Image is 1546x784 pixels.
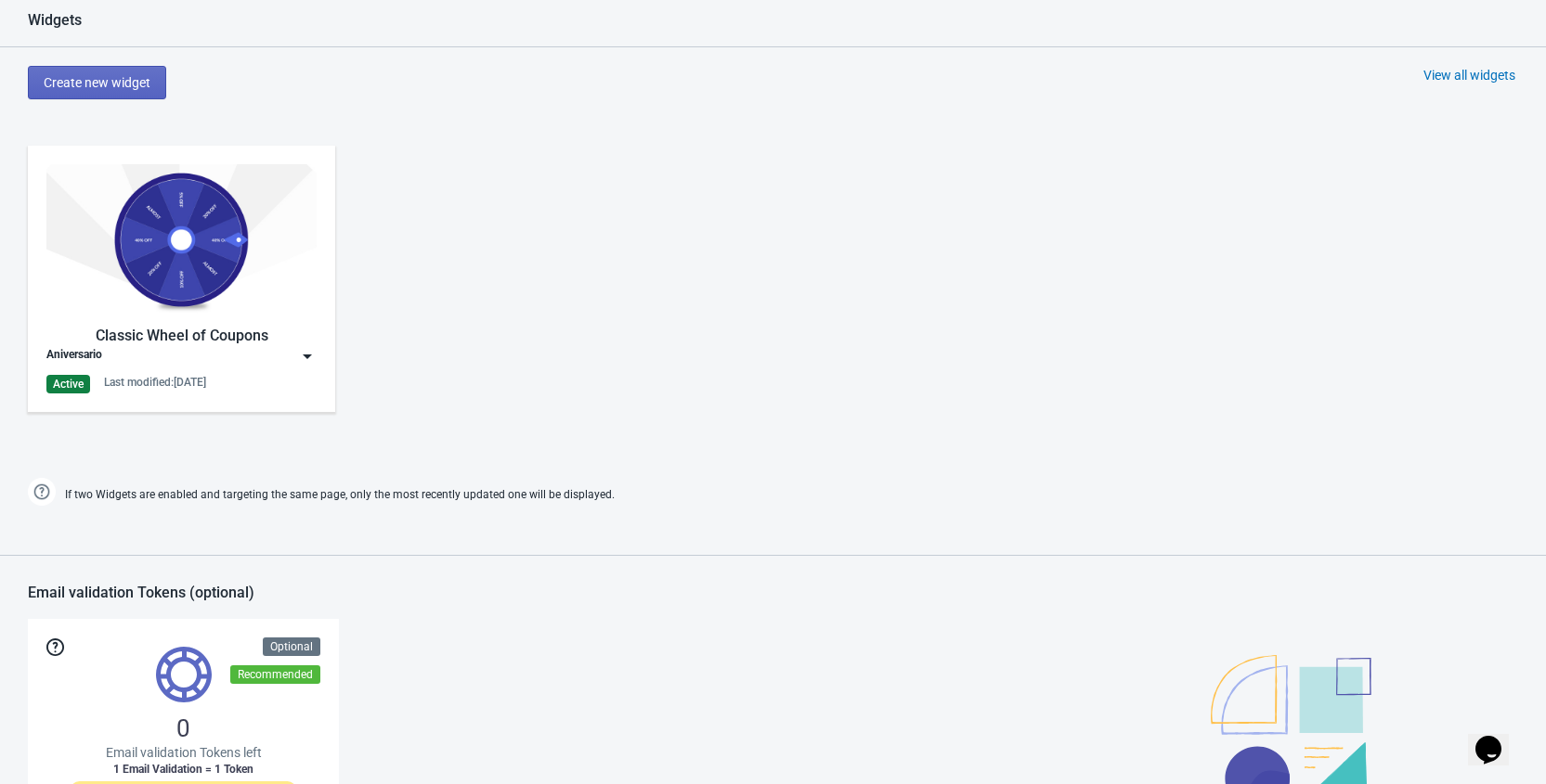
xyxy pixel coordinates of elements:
[298,347,317,366] img: dropdown.png
[46,347,102,366] div: Aniversario
[176,713,190,743] span: 0
[65,480,615,510] span: If two Widgets are enabled and targeting the same page, only the most recently updated one will b...
[156,647,212,702] img: tokens.svg
[1423,66,1515,84] div: View all widgets
[113,762,253,777] span: 1 Email Validation = 1 Token
[230,665,320,684] div: Recommended
[106,743,262,762] span: Email validation Tokens left
[44,75,150,90] span: Create new widget
[28,66,166,99] button: Create new widget
[28,478,56,506] img: help.png
[104,375,206,390] div: Last modified: [DATE]
[263,637,320,656] div: Optional
[46,164,317,315] img: classic_game.jpg
[46,325,317,347] div: Classic Wheel of Coupons
[1468,710,1527,765] iframe: chat widget
[46,375,90,393] div: Active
